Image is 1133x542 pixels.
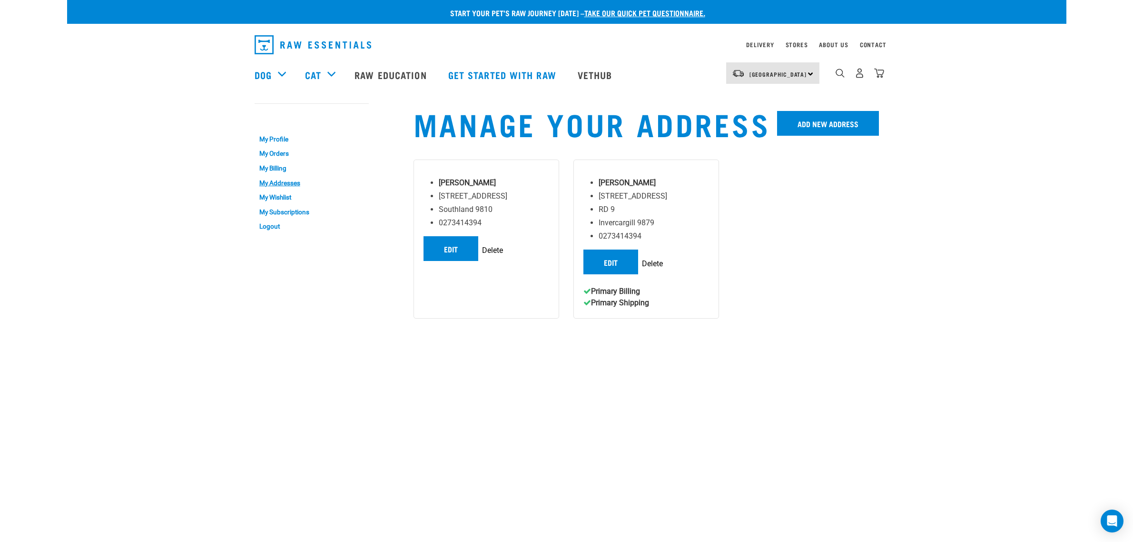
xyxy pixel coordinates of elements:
a: Stores [786,43,808,46]
strong: [PERSON_NAME] [439,178,496,187]
li: 0273414394 [599,231,709,242]
input: Delete [642,258,663,270]
a: My Addresses [255,176,369,191]
a: Get started with Raw [439,56,568,94]
a: Cat [305,68,321,82]
a: Logout [255,219,369,234]
img: home-icon-1@2x.png [836,69,845,78]
li: Invercargill 9879 [599,217,709,229]
div: Open Intercom Messenger [1101,510,1123,532]
img: Raw Essentials Logo [255,35,371,54]
a: My Account [255,113,301,117]
a: My Subscriptions [255,205,369,220]
strong: Primary Billing [583,287,640,296]
a: My Orders [255,147,369,161]
a: About Us [819,43,848,46]
li: Southland 9810 [439,204,549,215]
h1: Manage your address [414,106,771,141]
span: [GEOGRAPHIC_DATA] [749,72,807,76]
strong: Primary Shipping [583,298,649,307]
a: Delivery [746,43,774,46]
input: Delete [482,245,503,256]
a: Add New Address [777,111,879,136]
nav: dropdown navigation [247,31,887,58]
nav: dropdown navigation [67,56,1066,94]
p: Start your pet’s raw journey [DATE] – [74,7,1074,19]
a: Vethub [568,56,624,94]
a: Edit [583,250,638,274]
a: My Profile [255,132,369,147]
strong: [PERSON_NAME] [599,178,656,187]
li: [STREET_ADDRESS] [599,191,709,202]
a: Contact [860,43,887,46]
li: [STREET_ADDRESS] [439,191,549,202]
img: van-moving.png [732,69,745,78]
a: take our quick pet questionnaire. [584,10,705,15]
li: RD 9 [599,204,709,215]
a: Edit [424,236,478,261]
a: Dog [255,68,272,82]
a: My Wishlist [255,190,369,205]
a: My Billing [255,161,369,176]
img: home-icon@2x.png [874,68,884,78]
img: user.png [855,68,865,78]
li: 0273414394 [439,217,549,229]
a: Raw Education [345,56,438,94]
